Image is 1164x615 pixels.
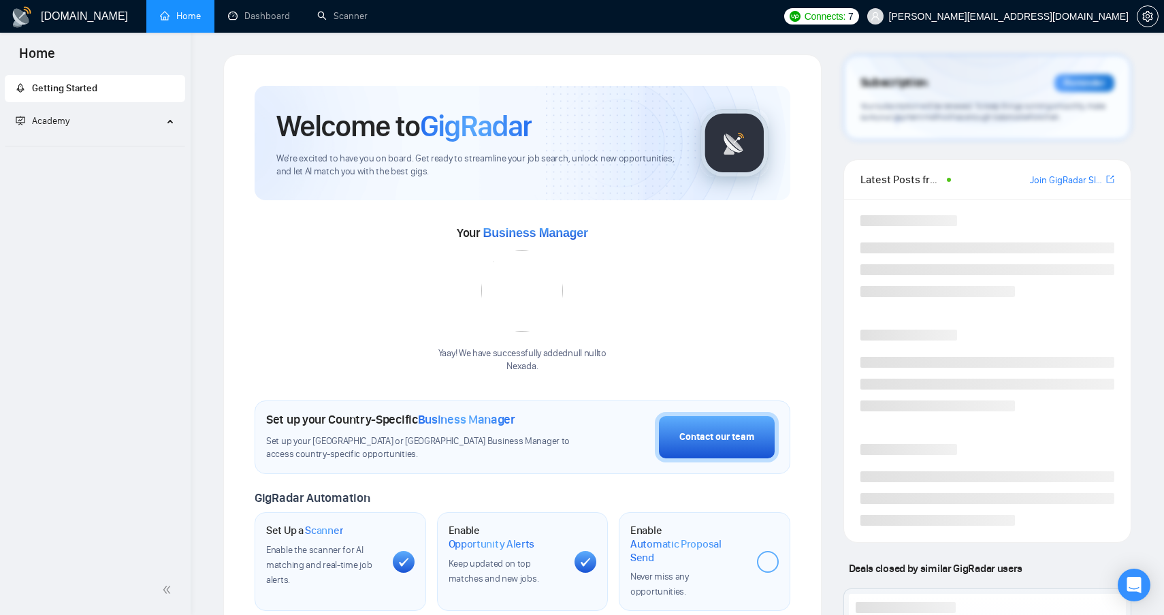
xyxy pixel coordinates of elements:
[1106,174,1114,185] span: export
[1054,74,1114,92] div: Reminder
[276,108,532,144] h1: Welcome to
[449,537,535,551] span: Opportunity Alerts
[483,226,587,240] span: Business Manager
[457,225,588,240] span: Your
[16,83,25,93] span: rocket
[1030,173,1103,188] a: Join GigRadar Slack Community
[418,412,515,427] span: Business Manager
[8,44,66,72] span: Home
[449,524,564,550] h1: Enable
[5,140,185,149] li: Academy Homepage
[860,72,928,95] span: Subscription
[481,250,563,332] img: error
[871,12,880,21] span: user
[317,10,368,22] a: searchScanner
[32,82,97,94] span: Getting Started
[700,109,769,177] img: gigradar-logo.png
[843,556,1028,580] span: Deals closed by similar GigRadar users
[449,558,539,584] span: Keep updated on top matches and new jobs.
[420,108,532,144] span: GigRadar
[11,6,33,28] img: logo
[1137,11,1158,22] span: setting
[630,537,746,564] span: Automatic Proposal Send
[438,360,607,373] p: Nexada .
[1137,5,1159,27] button: setting
[16,116,25,125] span: fund-projection-screen
[860,171,943,188] span: Latest Posts from the GigRadar Community
[860,101,1105,123] span: Your subscription will be renewed. To keep things running smoothly, make sure your payment method...
[655,412,779,462] button: Contact our team
[228,10,290,22] a: dashboardDashboard
[1118,569,1150,601] div: Open Intercom Messenger
[848,9,854,24] span: 7
[266,412,515,427] h1: Set up your Country-Specific
[630,571,689,597] span: Never miss any opportunities.
[305,524,343,537] span: Scanner
[266,524,343,537] h1: Set Up a
[438,347,607,373] div: Yaay! We have successfully added null null to
[255,490,370,505] span: GigRadar Automation
[276,153,679,178] span: We're excited to have you on board. Get ready to streamline your job search, unlock new opportuni...
[32,115,69,127] span: Academy
[160,10,201,22] a: homeHome
[5,75,185,102] li: Getting Started
[266,435,574,461] span: Set up your [GEOGRAPHIC_DATA] or [GEOGRAPHIC_DATA] Business Manager to access country-specific op...
[1106,173,1114,186] a: export
[790,11,801,22] img: upwork-logo.png
[1137,11,1159,22] a: setting
[805,9,845,24] span: Connects:
[16,115,69,127] span: Academy
[266,544,372,586] span: Enable the scanner for AI matching and real-time job alerts.
[630,524,746,564] h1: Enable
[162,583,176,597] span: double-left
[679,430,754,445] div: Contact our team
